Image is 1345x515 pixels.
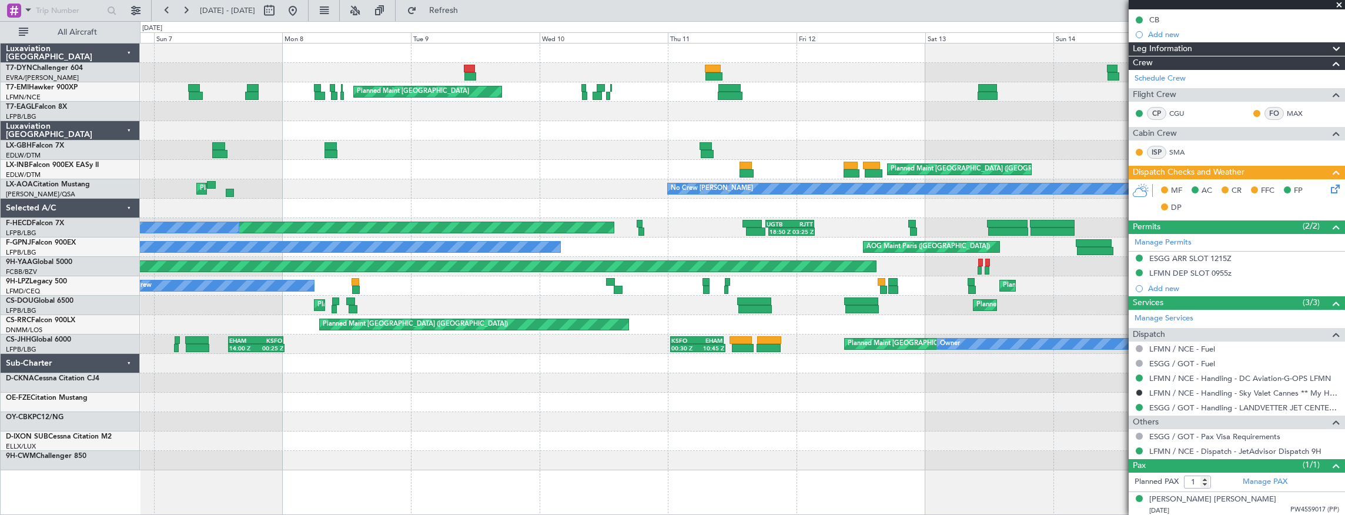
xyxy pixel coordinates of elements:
div: Planned Maint [GEOGRAPHIC_DATA] ([GEOGRAPHIC_DATA]) [848,335,1033,353]
a: Manage PAX [1243,476,1287,488]
a: DNMM/LOS [6,326,42,335]
div: Mon 8 [282,32,411,43]
span: Leg Information [1133,42,1192,56]
div: Planned Maint [GEOGRAPHIC_DATA] ([GEOGRAPHIC_DATA]) [976,296,1162,314]
span: FFC [1261,185,1274,197]
a: Schedule Crew [1135,73,1186,85]
span: 9H-CWM [6,453,36,460]
span: T7-EAGL [6,103,35,111]
div: Add new [1148,29,1339,39]
a: OY-CBKPC12/NG [6,414,63,421]
span: All Aircraft [31,28,124,36]
div: Owner [940,335,960,353]
span: OE-FZE [6,394,31,402]
div: Planned Maint [GEOGRAPHIC_DATA] ([GEOGRAPHIC_DATA]) [891,160,1076,178]
span: LX-INB [6,162,29,169]
a: T7-DYNChallenger 604 [6,65,83,72]
span: Dispatch Checks and Weather [1133,166,1244,179]
a: LFMD/CEQ [6,287,40,296]
span: T7-DYN [6,65,32,72]
span: Pax [1133,459,1146,473]
span: Cabin Crew [1133,127,1177,141]
div: Fri 12 [797,32,925,43]
a: LFPB/LBG [6,306,36,315]
span: Refresh [419,6,469,15]
div: Planned Maint [GEOGRAPHIC_DATA] ([GEOGRAPHIC_DATA]) [200,180,385,198]
div: No Crew [PERSON_NAME] [671,180,753,198]
a: 9H-CWMChallenger 850 [6,453,86,460]
span: [DATE] - [DATE] [200,5,255,16]
div: KSFO [671,337,697,344]
div: Tue 9 [411,32,540,43]
div: 00:25 Z [256,345,283,352]
div: Planned Maint [GEOGRAPHIC_DATA] ([GEOGRAPHIC_DATA]) [323,316,508,333]
a: T7-EMIHawker 900XP [6,84,78,91]
a: LX-GBHFalcon 7X [6,142,64,149]
span: T7-EMI [6,84,29,91]
span: PW4559017 (PP) [1290,505,1339,515]
a: F-GPNJFalcon 900EX [6,239,76,246]
a: LX-AOACitation Mustang [6,181,90,188]
a: LFPB/LBG [6,248,36,257]
a: LFPB/LBG [6,229,36,238]
span: DP [1171,202,1182,214]
span: AC [1202,185,1212,197]
div: [PERSON_NAME] [PERSON_NAME] [1149,494,1276,506]
span: (3/3) [1303,296,1320,309]
a: Manage Permits [1135,237,1192,249]
div: RJTT [789,220,813,228]
div: 03:25 Z [791,228,813,235]
span: LX-GBH [6,142,32,149]
span: (1/1) [1303,459,1320,471]
div: Wed 10 [540,32,668,43]
a: LFMN / NCE - Dispatch - JetAdvisor Dispatch 9H [1149,446,1321,456]
div: FO [1264,107,1284,120]
div: CB [1149,15,1159,25]
a: LFPB/LBG [6,345,36,354]
span: Flight Crew [1133,88,1176,102]
span: FP [1294,185,1303,197]
div: Planned Maint [GEOGRAPHIC_DATA] ([GEOGRAPHIC_DATA]) [317,296,503,314]
a: OE-FZECitation Mustang [6,394,88,402]
span: CS-JHH [6,336,31,343]
span: CR [1232,185,1242,197]
a: 9H-LPZLegacy 500 [6,278,67,285]
a: MAX [1287,108,1313,119]
a: ESGG / GOT - Fuel [1149,359,1215,369]
a: D-IXON SUBCessna Citation M2 [6,433,112,440]
span: LX-AOA [6,181,33,188]
a: FCBB/BZV [6,267,37,276]
span: OY-CBK [6,414,32,421]
div: Add new [1148,283,1339,293]
div: KSFO [256,337,282,344]
button: All Aircraft [13,23,128,42]
a: LFMN / NCE - Handling - DC Aviation-G-OPS LFMN [1149,373,1331,383]
div: Planned Maint [GEOGRAPHIC_DATA] [357,83,469,101]
div: Planned Maint Cannes ([GEOGRAPHIC_DATA]) [1003,277,1142,295]
div: [DATE] [142,24,162,34]
span: (2/2) [1303,220,1320,232]
span: 9H-YAA [6,259,32,266]
div: ESGG ARR SLOT 1215Z [1149,253,1232,263]
a: F-HECDFalcon 7X [6,220,64,227]
a: ELLX/LUX [6,442,36,451]
div: EHAM [229,337,256,344]
div: 00:30 Z [671,345,698,352]
div: CP [1147,107,1166,120]
a: LFMN/NCE [6,93,41,102]
span: D-IXON SUB [6,433,48,440]
a: EDLW/DTM [6,170,41,179]
a: CS-JHHGlobal 6000 [6,336,71,343]
span: F-HECD [6,220,32,227]
span: Permits [1133,220,1160,234]
a: CS-RRCFalcon 900LX [6,317,75,324]
button: Refresh [402,1,472,20]
a: LFMN / NCE - Fuel [1149,344,1215,354]
a: [PERSON_NAME]/QSA [6,190,75,199]
div: LFMN DEP SLOT 0955z [1149,268,1232,278]
span: MF [1171,185,1182,197]
div: Sun 14 [1053,32,1182,43]
div: 14:00 Z [229,345,256,352]
span: Dispatch [1133,328,1165,342]
a: ESGG / GOT - Handling - LANDVETTER JET CENTER ESGG/GOT [1149,403,1339,413]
